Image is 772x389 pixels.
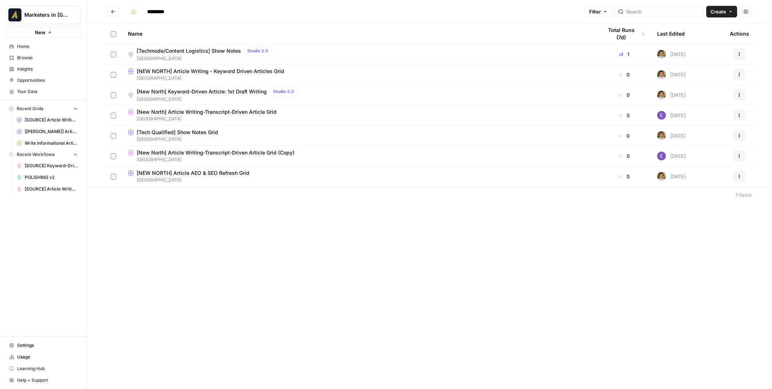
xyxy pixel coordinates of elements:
span: [SOURCE] Article Writing - Transcript-Driven Articles [25,186,78,192]
div: 0 [603,152,646,160]
a: [SOURCE] Keyword-Driven Article: 1st Draft Writing [13,160,81,172]
div: [DATE] [657,91,686,99]
div: 0 [603,71,646,78]
div: Name [128,24,591,44]
div: 0 [603,112,646,119]
div: Actions [730,24,749,44]
button: New [6,27,81,38]
a: [SOURCE] Article Writing - Transcript-Driven Articles [13,183,81,195]
button: Help + Support [6,374,81,386]
div: 0 [603,132,646,139]
a: [NEW NORTH] Article Writing - Keyword Driven Articles Grid[GEOGRAPHIC_DATA] [128,68,591,81]
img: Marketers in Demand Logo [8,8,21,21]
span: [GEOGRAPHIC_DATA] [128,177,591,183]
span: [SOURCE] Keyword-Driven Article: 1st Draft Writing [25,163,78,169]
a: Home [6,41,81,52]
span: Create [711,8,726,15]
span: [SOURCE] Article Writing - Keyword-Driven Articles Grid [25,117,78,123]
span: Studio 2.0 [273,88,294,95]
div: [DATE] [657,111,686,120]
span: [Tech Qualified] Show Notes Grid [137,129,218,136]
button: Recent Grids [6,103,81,114]
a: [NEW NORTH] Article AEO & SEO Refresh Grid[GEOGRAPHIC_DATA] [128,169,591,183]
div: [DATE] [657,172,686,181]
span: Recent Grids [17,105,43,112]
a: Settings [6,340,81,351]
span: [GEOGRAPHIC_DATA] [137,55,274,62]
span: Browse [17,55,78,61]
span: POLISHING v2 [25,174,78,181]
img: 5zyzjh3tw4s3l6pe5wy4otrd1hyg [657,70,666,79]
span: [GEOGRAPHIC_DATA] [128,116,591,122]
span: [New North] Article Writing-Transcript-Driven Article Grid (Copy) [137,149,294,156]
span: Usage [17,354,78,360]
button: Workspace: Marketers in Demand [6,6,81,24]
a: Write Informational Article [13,137,81,149]
img: 5zyzjh3tw4s3l6pe5wy4otrd1hyg [657,131,666,140]
a: [[PERSON_NAME]] Article Writing - Keyword-Driven Articles Grid [13,126,81,137]
span: [GEOGRAPHIC_DATA] [128,75,591,81]
a: [New North] Article Writing-Transcript-Driven Article Grid[GEOGRAPHIC_DATA] [128,108,591,122]
span: New [35,29,45,36]
input: Search [626,8,700,15]
img: fgkld43o89z7d2dcu0r80zen0lng [657,111,666,120]
a: [New North] Article Writing-Transcript-Driven Article Grid (Copy)[GEOGRAPHIC_DATA] [128,149,591,163]
span: Home [17,43,78,50]
span: [NEW NORTH] Article AEO & SEO Refresh Grid [137,169,249,177]
span: Recent Workflows [17,151,55,158]
a: POLISHING v2 [13,172,81,183]
a: [Tech Qualified] Show Notes Grid[GEOGRAPHIC_DATA] [128,129,591,143]
button: Filter [584,6,612,17]
a: Usage [6,351,81,363]
div: Last Edited [657,24,685,44]
span: [New North] Article Writing-Transcript-Driven Article Grid [137,108,277,116]
div: [DATE] [657,152,686,160]
a: Browse [6,52,81,64]
a: Learning Hub [6,363,81,374]
span: [GEOGRAPHIC_DATA] [128,156,591,163]
div: 1 [603,51,646,58]
span: [New North] Keyword-Driven Article: 1st Draft Writing [137,88,267,95]
span: Studio 2.0 [247,48,268,54]
a: [Techmode/Content Logistics] Show NotesStudio 2.0[GEOGRAPHIC_DATA] [128,47,591,62]
span: Help + Support [17,377,78,384]
div: [DATE] [657,50,686,59]
span: Your Data [17,88,78,95]
a: [New North] Keyword-Driven Article: 1st Draft WritingStudio 2.0[GEOGRAPHIC_DATA] [128,87,591,103]
span: Insights [17,66,78,72]
a: Opportunities [6,75,81,86]
span: Settings [17,342,78,349]
span: Learning Hub [17,365,78,372]
a: [SOURCE] Article Writing - Keyword-Driven Articles Grid [13,114,81,126]
div: [DATE] [657,131,686,140]
img: 5zyzjh3tw4s3l6pe5wy4otrd1hyg [657,91,666,99]
img: fgkld43o89z7d2dcu0r80zen0lng [657,152,666,160]
div: Total Runs (7d) [603,24,646,44]
div: 7 Items [735,191,752,198]
span: Marketers in [GEOGRAPHIC_DATA] [24,11,68,19]
div: 0 [603,173,646,180]
span: [Techmode/Content Logistics] Show Notes [137,47,241,55]
span: [GEOGRAPHIC_DATA] [137,96,300,103]
img: 5zyzjh3tw4s3l6pe5wy4otrd1hyg [657,172,666,181]
img: 5zyzjh3tw4s3l6pe5wy4otrd1hyg [657,50,666,59]
button: Create [706,6,737,17]
a: Your Data [6,86,81,97]
span: Filter [589,8,601,15]
a: Insights [6,63,81,75]
span: [[PERSON_NAME]] Article Writing - Keyword-Driven Articles Grid [25,128,78,135]
span: [GEOGRAPHIC_DATA] [128,136,591,143]
button: Go back [108,6,119,17]
span: Opportunities [17,77,78,84]
span: Write Informational Article [25,140,78,147]
button: Recent Workflows [6,149,81,160]
div: [DATE] [657,70,686,79]
span: [NEW NORTH] Article Writing - Keyword Driven Articles Grid [137,68,284,75]
div: 0 [603,91,646,99]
